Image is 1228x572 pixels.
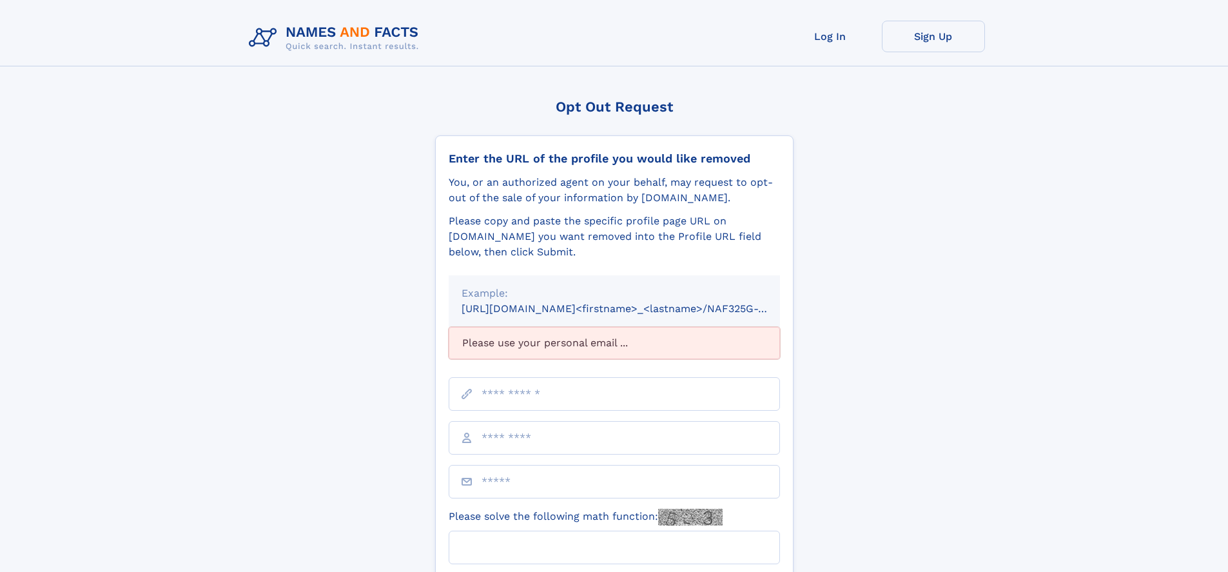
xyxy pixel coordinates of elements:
label: Please solve the following math function: [449,509,723,526]
a: Log In [779,21,882,52]
img: Logo Names and Facts [244,21,429,55]
small: [URL][DOMAIN_NAME]<firstname>_<lastname>/NAF325G-xxxxxxxx [462,302,804,315]
div: You, or an authorized agent on your behalf, may request to opt-out of the sale of your informatio... [449,175,780,206]
div: Opt Out Request [435,99,794,115]
a: Sign Up [882,21,985,52]
div: Example: [462,286,767,301]
div: Please copy and paste the specific profile page URL on [DOMAIN_NAME] you want removed into the Pr... [449,213,780,260]
div: Enter the URL of the profile you would like removed [449,152,780,166]
div: Please use your personal email ... [449,327,780,359]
